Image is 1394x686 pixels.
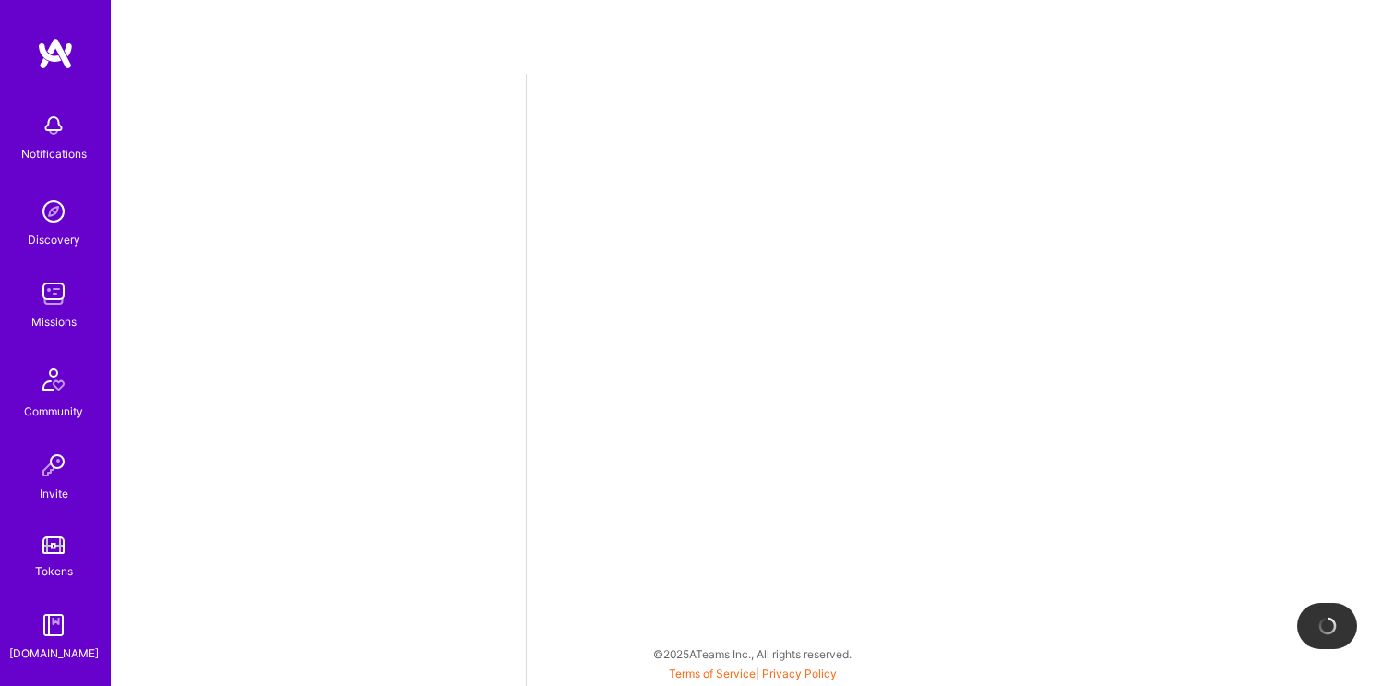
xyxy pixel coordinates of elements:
[1314,613,1340,639] img: loading
[9,644,99,663] div: [DOMAIN_NAME]
[31,357,76,402] img: Community
[40,484,68,503] div: Invite
[24,402,83,421] div: Community
[762,667,837,680] a: Privacy Policy
[35,607,72,644] img: guide book
[35,561,73,581] div: Tokens
[28,230,80,249] div: Discovery
[111,631,1394,677] div: © 2025 ATeams Inc., All rights reserved.
[31,312,77,331] div: Missions
[35,193,72,230] img: discovery
[669,667,756,680] a: Terms of Service
[669,667,837,680] span: |
[42,536,65,554] img: tokens
[21,144,87,163] div: Notifications
[35,275,72,312] img: teamwork
[37,37,74,70] img: logo
[35,447,72,484] img: Invite
[35,107,72,144] img: bell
